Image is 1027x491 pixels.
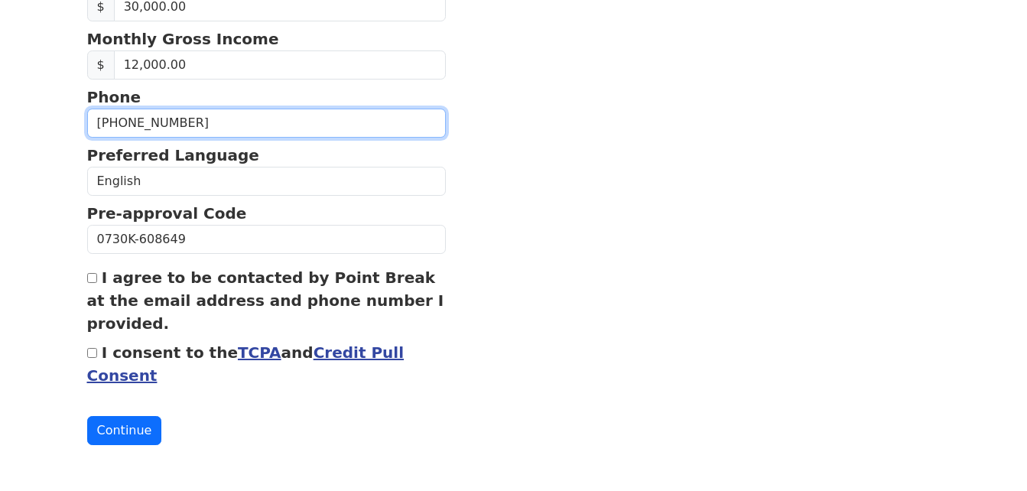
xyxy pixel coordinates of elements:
[87,88,141,106] strong: Phone
[87,50,115,80] span: $
[87,109,447,138] input: (___) ___-____
[87,28,447,50] p: Monthly Gross Income
[87,416,162,445] button: Continue
[87,225,447,254] input: Pre-approval Code
[87,204,247,223] strong: Pre-approval Code
[238,343,281,362] a: TCPA
[87,343,405,385] label: I consent to the and
[114,50,447,80] input: Monthly Gross Income
[87,146,259,164] strong: Preferred Language
[87,268,444,333] label: I agree to be contacted by Point Break at the email address and phone number I provided.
